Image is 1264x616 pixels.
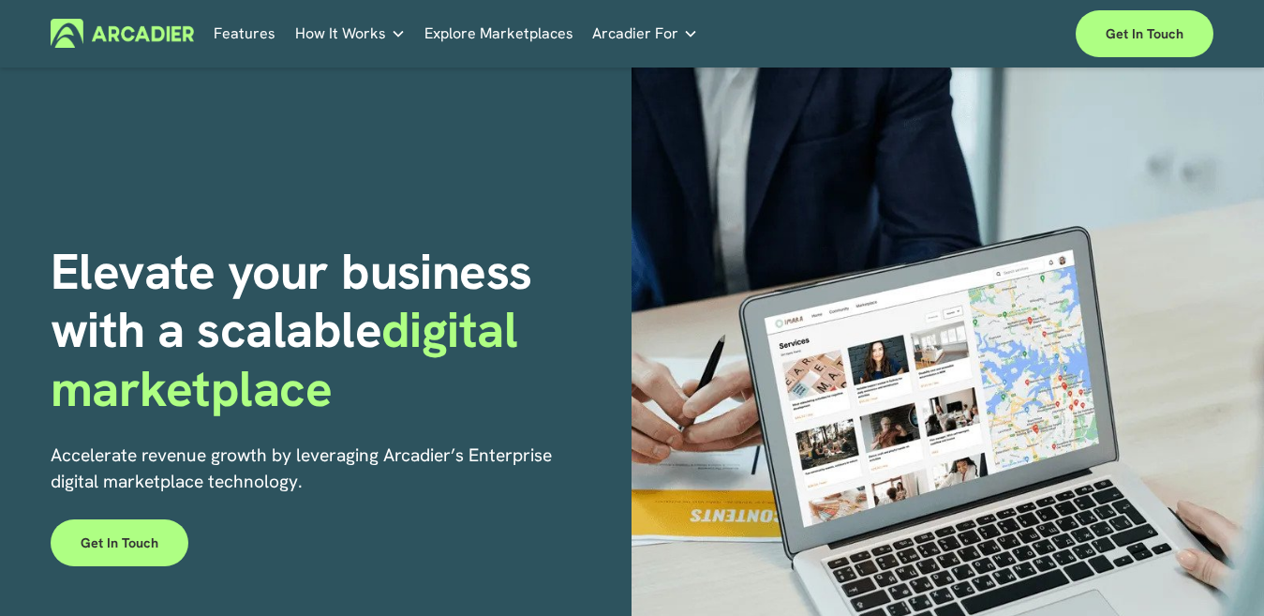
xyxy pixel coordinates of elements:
[592,19,698,48] a: folder dropdown
[295,19,406,48] a: folder dropdown
[51,519,188,566] a: Get in touch
[51,19,194,48] img: Arcadier
[51,239,544,363] strong: Elevate your business with a scalable
[1170,526,1264,616] div: Виджет чата
[295,21,386,47] span: How It Works
[424,19,573,48] a: Explore Marketplaces
[51,297,530,421] strong: digital marketplace
[592,21,678,47] span: Arcadier For
[1170,526,1264,616] iframe: Chat Widget
[51,443,584,495] p: Accelerate revenue growth by leveraging Arcadier’s Enterprise digital marketplace technology.
[1076,10,1213,57] a: Get in touch
[214,19,275,48] a: Features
